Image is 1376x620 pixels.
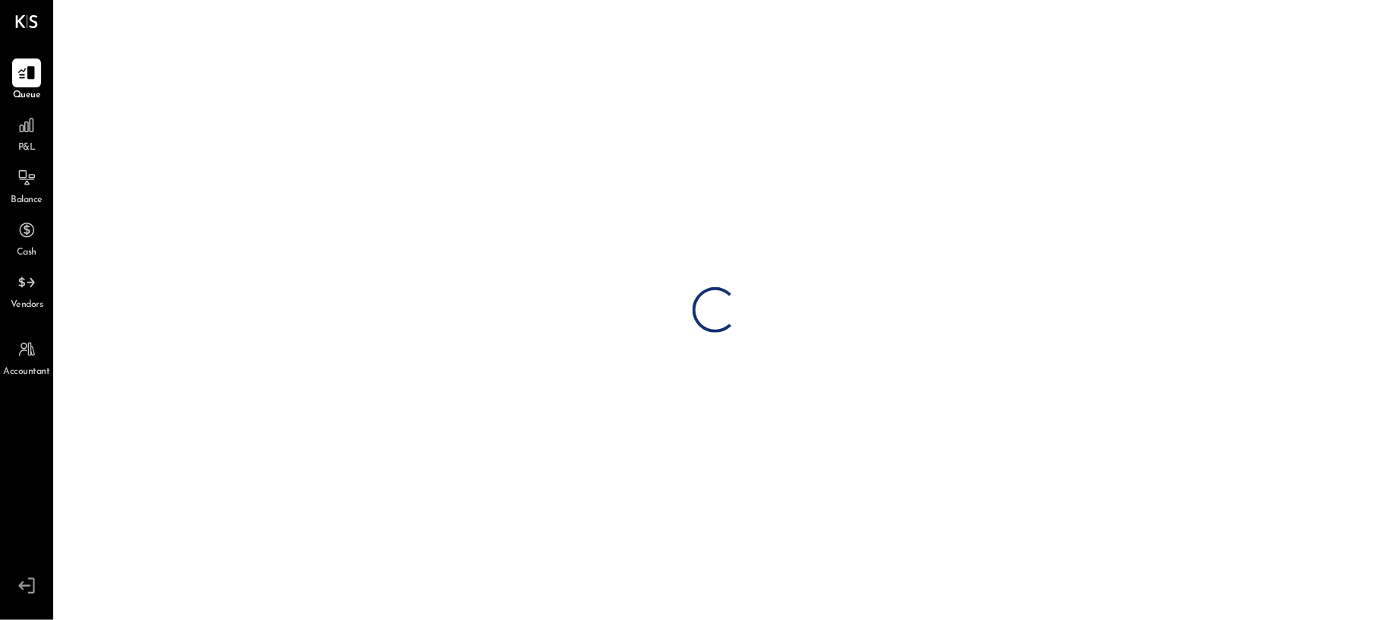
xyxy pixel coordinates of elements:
span: Cash [17,246,36,260]
a: Balance [1,163,52,207]
span: P&L [18,141,36,155]
a: P&L [1,111,52,155]
span: Vendors [11,299,43,312]
a: Cash [1,216,52,260]
a: Vendors [1,268,52,312]
span: Queue [13,89,41,103]
a: Queue [1,59,52,103]
span: Accountant [4,365,50,379]
span: Balance [11,194,43,207]
a: Accountant [1,335,52,379]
